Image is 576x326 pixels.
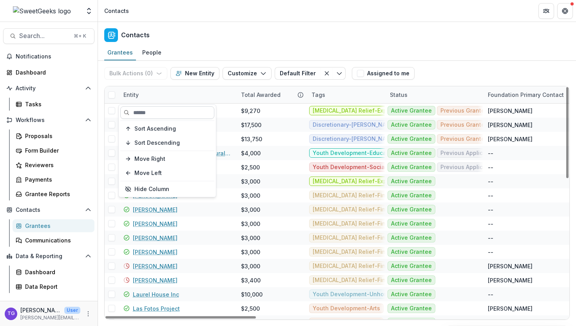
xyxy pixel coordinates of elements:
[119,91,143,99] div: Entity
[440,164,492,171] span: Previous Applicant
[25,100,88,108] div: Tasks
[133,290,179,299] a: Laurel House Inc
[313,164,441,171] span: Youth Development-Social Emotional Learning
[120,167,214,179] button: Move Left
[241,290,263,299] div: $10,000
[16,117,82,124] span: Workflows
[3,204,94,216] button: Open Contacts
[25,132,88,140] div: Proposals
[133,220,178,228] a: [PERSON_NAME]
[241,206,260,214] div: $3,000
[307,86,385,103] div: Tags
[119,86,236,103] div: Entity
[313,263,420,270] span: [MEDICAL_DATA] Relief-Financial Relief
[120,122,214,135] button: Sort Ascending
[488,107,533,115] div: [PERSON_NAME]
[488,304,533,313] div: [PERSON_NAME]
[488,248,493,256] div: --
[19,32,69,40] span: Search...
[391,263,432,270] span: Active Grantee
[13,144,94,157] a: Form Builder
[64,307,80,314] p: User
[25,268,88,276] div: Dashboard
[313,107,408,114] span: [MEDICAL_DATA] Relief-Experience
[488,149,493,157] div: --
[488,290,493,299] div: --
[139,45,165,60] a: People
[13,280,94,293] a: Data Report
[488,121,533,129] div: [PERSON_NAME]
[13,173,94,186] a: Payments
[120,183,214,195] button: Hide Column
[241,149,261,157] div: $4,000
[241,276,261,284] div: $3,400
[313,136,396,142] span: Discretionary-[PERSON_NAME]
[391,122,432,128] span: Active Grantee
[25,222,88,230] div: Grantees
[13,98,94,111] a: Tasks
[313,192,420,199] span: [MEDICAL_DATA] Relief-Financial Relief
[236,91,285,99] div: Total Awarded
[133,304,180,313] a: Las Fotos Project
[241,248,260,256] div: $3,000
[16,207,82,213] span: Contacts
[25,236,88,244] div: Communications
[391,150,432,157] span: Active Grantee
[134,126,176,132] span: Sort Ascending
[391,291,432,298] span: Active Grantee
[121,31,150,39] h2: Contacts
[391,136,432,142] span: Active Grantee
[25,161,88,169] div: Reviewers
[313,305,380,312] span: Youth Development-Arts
[120,153,214,165] button: Move Right
[385,86,483,103] div: Status
[488,135,533,143] div: [PERSON_NAME]
[3,114,94,126] button: Open Workflows
[13,158,94,171] a: Reviewers
[440,150,492,157] span: Previous Applicant
[241,135,262,143] div: $13,750
[104,67,167,80] button: Bulk Actions (0)
[241,234,260,242] div: $3,000
[241,220,260,228] div: $3,000
[13,188,94,200] a: Grantee Reports
[134,140,180,146] span: Sort Descending
[321,67,333,80] button: Clear filter
[313,178,408,185] span: [MEDICAL_DATA] Relief-Experience
[3,28,94,44] button: Search...
[241,107,260,115] div: $9,270
[72,32,88,40] div: ⌘ + K
[139,47,165,58] div: People
[391,319,432,326] span: Active Grantee
[313,319,380,326] span: Youth Development-Arts
[391,235,432,241] span: Active Grantee
[440,107,488,114] span: Previous Grantee
[13,6,71,16] img: SweetGeeks logo
[16,68,88,76] div: Dashboard
[241,177,260,186] div: $3,000
[120,137,214,149] button: Sort Descending
[488,220,493,228] div: --
[133,234,178,242] a: [PERSON_NAME]
[488,206,493,214] div: --
[104,47,136,58] div: Grantees
[241,262,260,270] div: $3,000
[391,192,432,199] span: Active Grantee
[25,282,88,291] div: Data Report
[313,206,420,213] span: [MEDICAL_DATA] Relief-Financial Relief
[313,277,420,284] span: [MEDICAL_DATA] Relief-Financial Relief
[16,85,82,92] span: Activity
[133,262,178,270] a: [PERSON_NAME]
[3,250,94,262] button: Open Data & Reporting
[488,234,493,242] div: --
[13,234,94,247] a: Communications
[538,3,554,19] button: Partners
[313,291,415,298] span: Youth Development-Unhoused Youth
[3,50,94,63] button: Notifications
[13,129,94,142] a: Proposals
[241,304,260,313] div: $2,500
[83,3,94,19] button: Open entity switcher
[313,249,420,255] span: [MEDICAL_DATA] Relief-Financial Relief
[241,163,260,171] div: $2,500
